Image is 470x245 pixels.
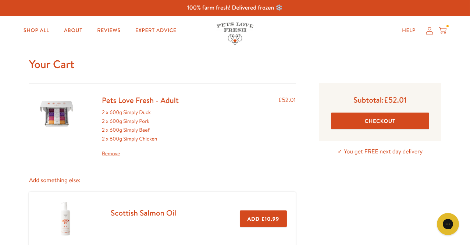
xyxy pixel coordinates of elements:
span: £52.01 [384,95,407,105]
a: Shop All [18,23,55,38]
button: Add £10.99 [240,210,287,227]
div: £52.01 [278,95,296,158]
p: Add something else: [29,175,296,185]
a: Scottish Salmon Oil [111,207,176,218]
img: Scottish Salmon Oil [47,200,84,237]
iframe: Gorgias live chat messenger [433,210,463,238]
div: 2 x 600g Simply Duck 2 x 600g Simply Pork 2 x 600g Simply Beef 2 x 600g Simply Chicken [102,108,179,158]
p: Subtotal: [331,95,429,105]
a: Remove [102,149,179,158]
button: Checkout [331,113,429,129]
a: Help [396,23,421,38]
img: Pets Love Fresh [217,22,253,45]
a: About [58,23,88,38]
p: ✓ You get FREE next day delivery [319,147,441,157]
a: Expert Advice [129,23,182,38]
a: Pets Love Fresh - Adult [102,95,179,106]
a: Reviews [91,23,126,38]
h1: Your Cart [29,57,441,71]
